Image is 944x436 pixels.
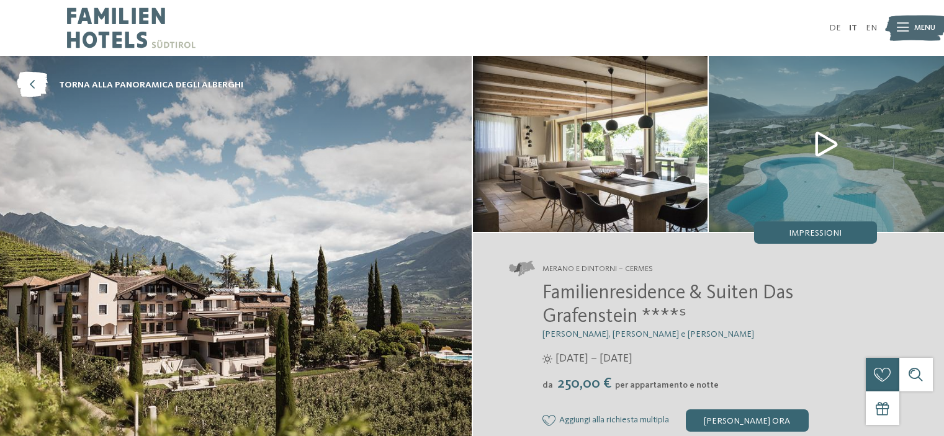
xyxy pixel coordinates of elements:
img: Il nostro family hotel a Merano e dintorni è perfetto per trascorrere giorni felici [709,56,944,232]
span: per appartamento e notte [615,381,719,389]
span: Aggiungi alla richiesta multipla [559,416,669,425]
i: Orari d'apertura estate [542,354,552,364]
span: da [542,381,553,389]
a: torna alla panoramica degli alberghi [17,73,243,98]
span: Familienresidence & Suiten Das Grafenstein ****ˢ [542,283,793,327]
span: 250,00 € [554,376,614,391]
div: [PERSON_NAME] ora [686,409,809,432]
a: EN [866,24,877,32]
a: DE [829,24,841,32]
a: IT [849,24,857,32]
span: torna alla panoramica degli alberghi [59,79,243,91]
img: Il nostro family hotel a Merano e dintorni è perfetto per trascorrere giorni felici [473,56,708,232]
span: [DATE] – [DATE] [555,351,632,367]
span: Impressioni [789,229,842,238]
span: [PERSON_NAME], [PERSON_NAME] e [PERSON_NAME] [542,330,754,339]
span: Merano e dintorni – Cermes [542,264,653,275]
span: Menu [914,22,935,33]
